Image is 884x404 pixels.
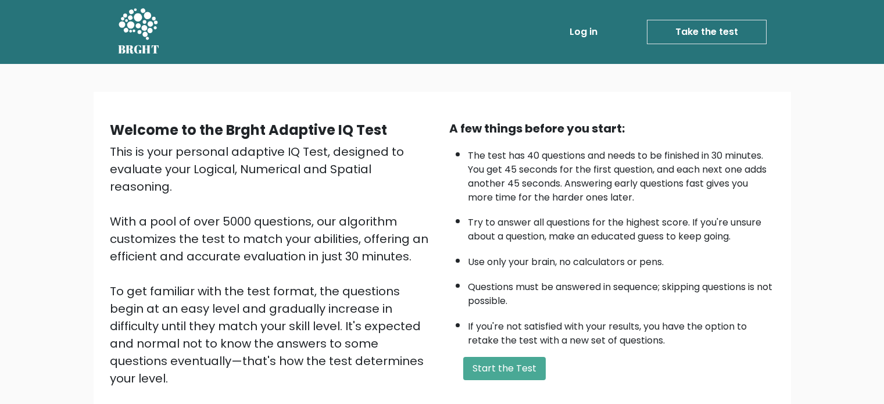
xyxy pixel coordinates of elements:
[468,249,775,269] li: Use only your brain, no calculators or pens.
[468,143,775,205] li: The test has 40 questions and needs to be finished in 30 minutes. You get 45 seconds for the firs...
[468,274,775,308] li: Questions must be answered in sequence; skipping questions is not possible.
[468,210,775,244] li: Try to answer all questions for the highest score. If you're unsure about a question, make an edu...
[647,20,767,44] a: Take the test
[463,357,546,380] button: Start the Test
[468,314,775,348] li: If you're not satisfied with your results, you have the option to retake the test with a new set ...
[110,120,387,140] b: Welcome to the Brght Adaptive IQ Test
[118,5,160,59] a: BRGHT
[449,120,775,137] div: A few things before you start:
[118,42,160,56] h5: BRGHT
[565,20,602,44] a: Log in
